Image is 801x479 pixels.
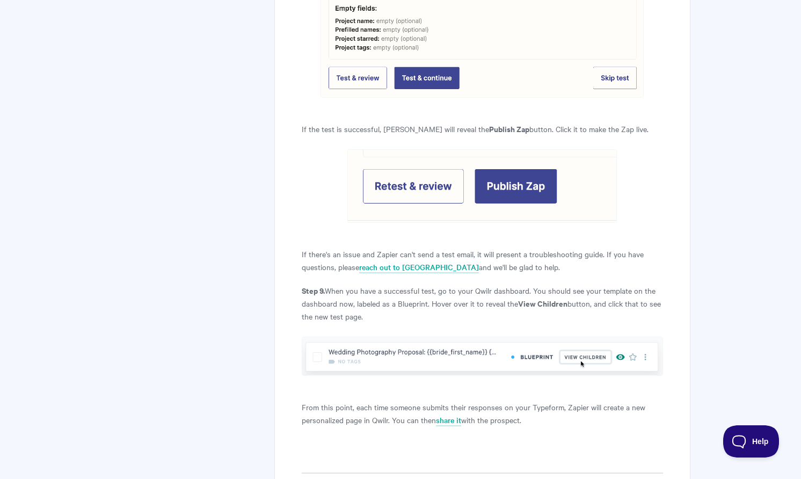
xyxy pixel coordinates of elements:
iframe: Toggle Customer Support [723,425,780,458]
strong: Step 9. [302,285,325,296]
a: reach out to [GEOGRAPHIC_DATA] [359,262,479,273]
strong: View Children [518,297,567,309]
a: share it [436,415,461,426]
strong: Publish Zap [489,123,529,134]
p: When you have a successful test, go to your Qwilr dashboard. You should see your template on the ... [302,284,663,323]
p: From this point, each time someone submits their responses on your Typeform, Zapier will create a... [302,401,663,426]
p: If the test is successful, [PERSON_NAME] will reveal the button. Click it to make the Zap live. [302,122,663,135]
img: file-DUjrEVOT4Y.png [302,337,663,376]
p: If there's an issue and Zapier can't send a test email, it will present a troubleshooting guide. ... [302,248,663,273]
